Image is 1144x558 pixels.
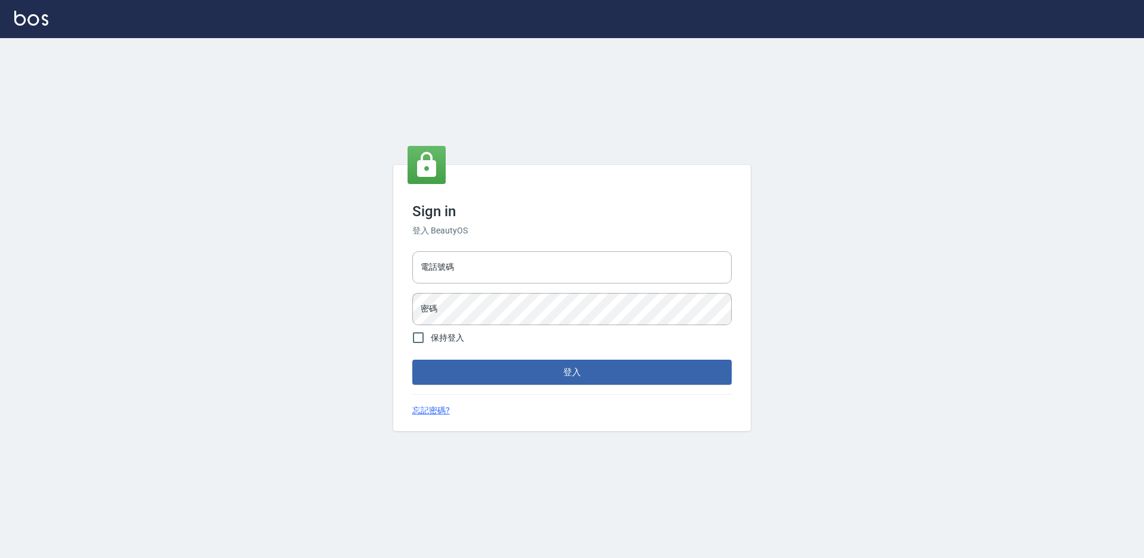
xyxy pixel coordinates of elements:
h3: Sign in [412,203,732,220]
span: 保持登入 [431,332,464,344]
h6: 登入 BeautyOS [412,225,732,237]
a: 忘記密碼? [412,404,450,417]
img: Logo [14,11,48,26]
button: 登入 [412,360,732,385]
